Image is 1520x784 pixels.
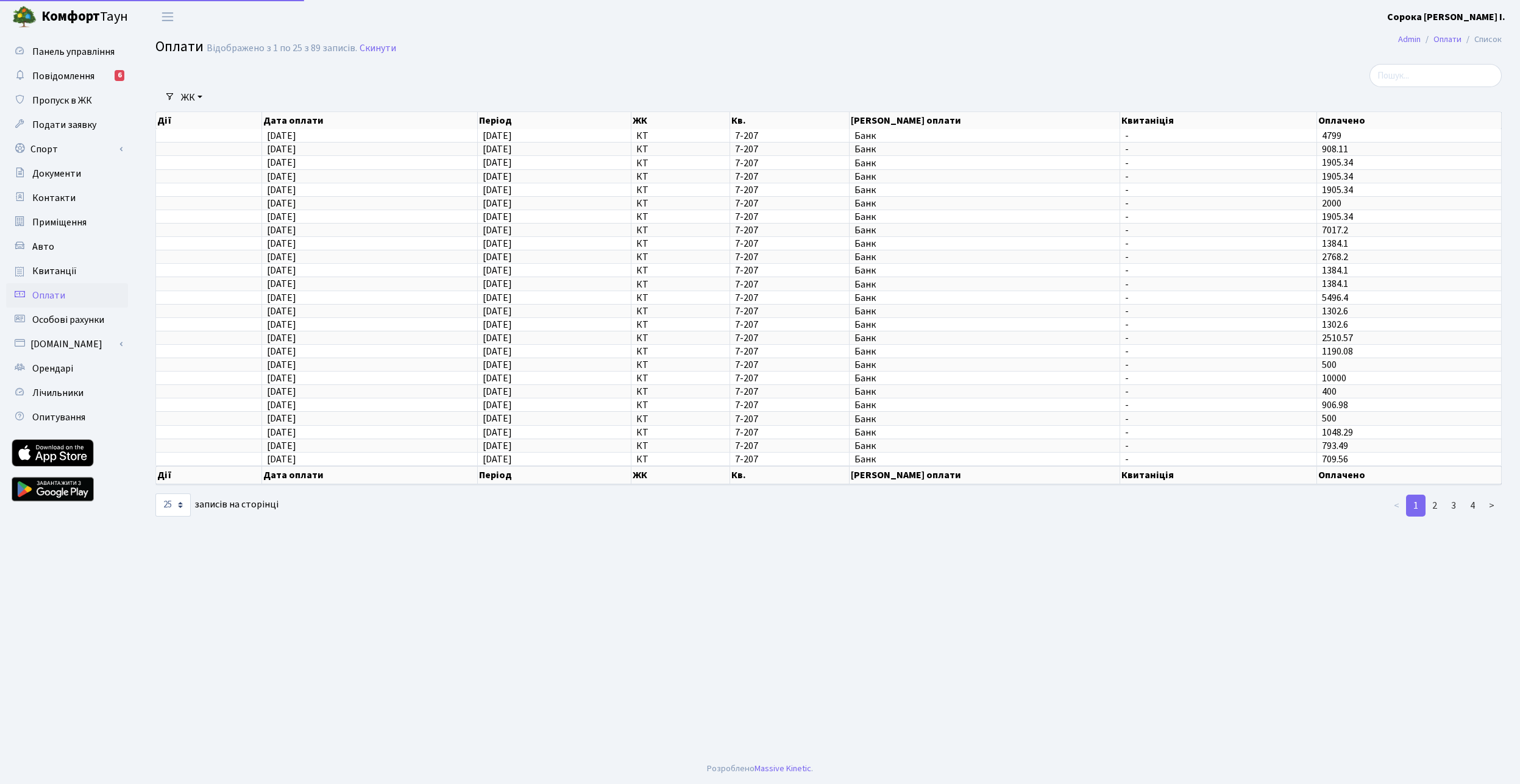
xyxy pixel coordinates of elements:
[41,7,100,26] b: Комфорт
[267,345,296,358] span: [DATE]
[267,426,296,439] span: [DATE]
[483,264,512,277] span: [DATE]
[1322,183,1353,197] span: 1905.34
[1322,129,1341,143] span: 4799
[735,306,844,316] span: 7-207
[6,259,128,283] a: Квитанції
[636,252,725,262] span: КТ
[735,172,844,182] span: 7-207
[735,239,844,249] span: 7-207
[32,240,54,253] span: Авто
[636,131,725,141] span: КТ
[267,237,296,250] span: [DATE]
[735,333,844,343] span: 7-207
[483,224,512,237] span: [DATE]
[1125,320,1312,330] span: -
[32,118,96,132] span: Подати заявку
[6,186,128,210] a: Контакти
[636,306,725,316] span: КТ
[32,362,73,375] span: Орендарі
[483,129,512,143] span: [DATE]
[735,441,844,451] span: 7-207
[1125,347,1312,356] span: -
[854,428,1115,437] span: Банк
[267,453,296,466] span: [DATE]
[6,161,128,186] a: Документи
[267,358,296,372] span: [DATE]
[6,137,128,161] a: Спорт
[1125,239,1312,249] span: -
[1482,495,1502,517] a: >
[1125,373,1312,383] span: -
[483,345,512,358] span: [DATE]
[850,466,1120,484] th: [PERSON_NAME] оплати
[1322,345,1353,358] span: 1190.08
[155,493,191,517] select: записів на сторінці
[1125,131,1312,141] span: -
[1125,158,1312,168] span: -
[1322,237,1348,250] span: 1384.1
[730,466,850,484] th: Кв.
[1120,466,1317,484] th: Квитаніція
[636,239,725,249] span: КТ
[32,167,81,180] span: Документи
[636,441,725,451] span: КТ
[854,266,1115,275] span: Банк
[483,398,512,412] span: [DATE]
[483,157,512,170] span: [DATE]
[6,332,128,356] a: [DOMAIN_NAME]
[32,264,77,278] span: Квитанції
[735,280,844,289] span: 7-207
[631,466,730,484] th: ЖК
[735,131,844,141] span: 7-207
[267,372,296,385] span: [DATE]
[267,224,296,237] span: [DATE]
[854,144,1115,154] span: Банк
[32,411,85,424] span: Опитування
[483,210,512,224] span: [DATE]
[1322,426,1353,439] span: 1048.29
[267,129,296,143] span: [DATE]
[267,278,296,291] span: [DATE]
[636,172,725,182] span: КТ
[152,7,183,27] button: Переключити навігацію
[1125,280,1312,289] span: -
[267,170,296,183] span: [DATE]
[1322,305,1348,318] span: 1302.6
[32,216,87,229] span: Приміщення
[636,158,725,168] span: КТ
[483,453,512,466] span: [DATE]
[735,373,844,383] span: 7-207
[483,278,512,291] span: [DATE]
[32,94,92,107] span: Пропуск в ЖК
[483,237,512,250] span: [DATE]
[1322,224,1348,237] span: 7017.2
[636,199,725,208] span: КТ
[854,347,1115,356] span: Банк
[1125,441,1312,451] span: -
[32,45,115,58] span: Панель управління
[735,347,844,356] span: 7-207
[1120,112,1317,129] th: Квитаніція
[1125,400,1312,410] span: -
[1322,453,1348,466] span: 709.56
[32,313,104,327] span: Особові рахунки
[1322,210,1353,224] span: 1905.34
[735,158,844,168] span: 7-207
[478,112,631,129] th: Період
[6,40,128,64] a: Панель управління
[267,210,296,224] span: [DATE]
[267,439,296,453] span: [DATE]
[156,112,262,129] th: Дії
[6,210,128,235] a: Приміщення
[478,466,631,484] th: Період
[854,333,1115,343] span: Банк
[735,414,844,424] span: 7-207
[176,87,207,108] a: ЖК
[155,36,204,57] span: Оплати
[850,112,1120,129] th: [PERSON_NAME] оплати
[854,239,1115,249] span: Банк
[6,356,128,381] a: Орендарі
[854,360,1115,370] span: Банк
[1125,144,1312,154] span: -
